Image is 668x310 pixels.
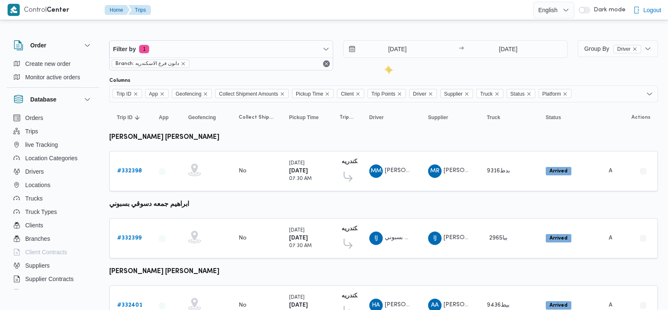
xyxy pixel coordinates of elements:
button: live Tracking [10,138,96,151]
b: Center [47,7,69,13]
button: Truck Types [10,205,96,219]
b: دانون فرع الاسكندريه [342,226,393,232]
span: Geofencing [176,89,201,99]
span: Driver [369,114,384,121]
span: MM [371,164,381,178]
span: Supplier [440,89,473,98]
button: Status [542,111,597,124]
button: Remove Driver from selection in this group [428,91,433,96]
span: Devices [25,287,46,297]
span: Platform [539,89,572,98]
span: Trip Points [371,89,395,99]
small: 07:30 AM [289,244,312,248]
span: Geofencing [172,89,212,98]
span: Pickup Time [289,114,318,121]
button: Drivers [10,165,96,178]
button: Client Contracts [10,245,96,259]
span: [PERSON_NAME] [PERSON_NAME] علي [444,168,553,173]
span: Orders [25,113,43,123]
b: دانون فرع الاسكندريه [342,159,393,164]
a: #332398 [117,166,142,176]
button: Pickup Time [286,111,328,124]
b: ابراهيم جمعه دسوقي بسبوني [109,201,189,208]
span: Trucks [25,193,42,203]
span: Geofencing [188,114,216,121]
span: App [149,89,158,99]
button: Remove [321,59,331,69]
span: [PERSON_NAME] [PERSON_NAME] [385,302,482,307]
button: Monitor active orders [10,70,96,84]
span: Truck [480,89,493,99]
span: Actions [631,114,650,121]
button: Home [105,5,130,15]
span: Client [337,89,364,98]
span: Pickup Time [296,89,323,99]
span: Location Categories [25,153,78,163]
button: remove selected entity [181,61,186,66]
img: X8yXhbKr1z7QwAAAABJRU5ErkJggg== [8,4,20,16]
span: ابراهيم جمعه دسوقي بسبوني [385,235,457,240]
div: Ibrahem Jmuaah Dsaoqai Bsboni [369,232,383,245]
button: Remove Geofencing from selection in this group [203,91,208,96]
button: Orders [10,111,96,125]
span: Suppliers [25,261,50,271]
button: Clients [10,219,96,232]
h3: Order [30,40,46,50]
b: Arrived [550,236,568,241]
button: Trips [128,5,151,15]
span: Pickup Time [292,89,334,98]
span: Driver [617,45,631,53]
button: Trip IDSorted in descending order [113,111,147,124]
button: Remove Supplier from selection in this group [464,91,469,96]
b: Arrived [550,303,568,308]
span: App [159,114,168,121]
button: Supplier [425,111,475,124]
button: Logout [630,2,665,18]
b: [DATE] [289,235,308,241]
h3: Database [30,94,56,104]
small: [DATE] [289,161,305,166]
span: Logout [643,5,661,15]
button: Remove App from selection in this group [160,91,165,96]
span: Supplier Contracts [25,274,74,284]
button: Remove Trip Points from selection in this group [397,91,402,96]
input: Press the down key to open a popover containing a calendar. [344,41,439,57]
button: Filter by1 active filters [110,41,333,57]
span: Status [507,89,535,98]
span: Client Contracts [25,247,67,257]
span: Supplier [444,89,463,99]
span: Supplier [428,114,448,121]
span: IJ [374,232,378,245]
div: Order [7,57,99,87]
small: [DATE] [289,228,305,233]
button: Geofencing [185,111,227,124]
button: Suppliers [10,259,96,272]
button: remove selected entity [632,47,637,52]
span: Driver [413,89,426,99]
div: No [239,302,247,309]
span: Client [341,89,354,99]
b: [PERSON_NAME] [PERSON_NAME] [109,134,219,141]
div: No [239,234,247,242]
span: Admin [609,168,626,174]
button: Create new order [10,57,96,70]
span: [PERSON_NAME] بسيوني [444,235,511,240]
span: Status [510,89,525,99]
span: Truck [487,114,500,121]
button: Supplier Contracts [10,272,96,286]
span: live Tracking [25,140,58,150]
span: IJ [433,232,437,245]
span: Trips [25,126,38,136]
button: Driver [366,111,416,124]
span: [PERSON_NAME] [PERSON_NAME] [444,302,541,307]
b: [DATE] [289,302,308,308]
button: Open list of options [646,91,653,97]
span: MR [430,164,439,178]
span: بدط9316 [487,168,510,174]
div: Muhammad Mbrok Muhammad Abadalaatai [369,164,383,178]
b: # 332399 [117,235,142,241]
span: Arrived [546,301,571,310]
a: #332399 [117,233,142,243]
button: Trips [10,125,96,138]
button: Remove Platform from selection in this group [563,91,568,96]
